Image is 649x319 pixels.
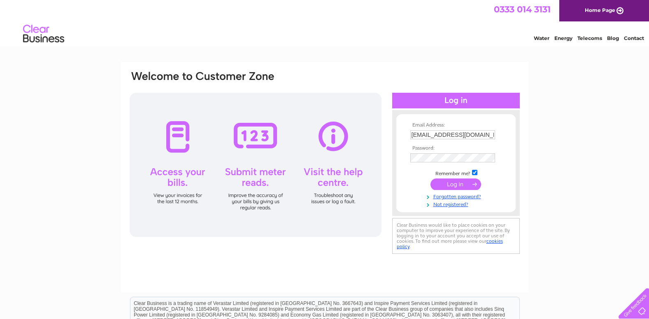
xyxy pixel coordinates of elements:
[410,200,504,208] a: Not registered?
[410,192,504,200] a: Forgotten password?
[130,5,519,40] div: Clear Business is a trading name of Verastar Limited (registered in [GEOGRAPHIC_DATA] No. 3667643...
[577,35,602,41] a: Telecoms
[430,178,481,190] input: Submit
[392,218,520,254] div: Clear Business would like to place cookies on your computer to improve your experience of the sit...
[554,35,572,41] a: Energy
[408,169,504,177] td: Remember me?
[408,122,504,128] th: Email Address:
[534,35,549,41] a: Water
[23,21,65,47] img: logo.png
[607,35,619,41] a: Blog
[494,4,551,14] a: 0333 014 3131
[624,35,644,41] a: Contact
[408,145,504,151] th: Password:
[397,238,503,249] a: cookies policy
